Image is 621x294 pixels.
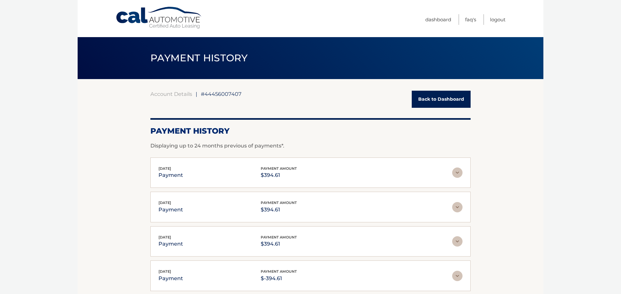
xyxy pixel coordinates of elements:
span: [DATE] [158,235,171,239]
p: payment [158,171,183,180]
a: Back to Dashboard [412,91,471,108]
span: payment amount [261,200,297,205]
img: accordion-rest.svg [452,271,463,281]
a: Dashboard [425,14,451,25]
span: | [196,91,197,97]
img: accordion-rest.svg [452,167,463,178]
p: Displaying up to 24 months previous of payments*. [150,142,471,150]
span: PAYMENT HISTORY [150,52,248,64]
h2: Payment History [150,126,471,136]
a: Logout [490,14,506,25]
p: payment [158,239,183,248]
p: payment [158,274,183,283]
span: #44456007407 [201,91,242,97]
a: Cal Automotive [115,6,203,29]
p: $394.61 [261,239,297,248]
span: [DATE] [158,269,171,274]
span: [DATE] [158,166,171,171]
span: [DATE] [158,200,171,205]
a: Account Details [150,91,192,97]
a: FAQ's [465,14,476,25]
p: $394.61 [261,171,297,180]
span: payment amount [261,269,297,274]
p: $-394.61 [261,274,297,283]
img: accordion-rest.svg [452,236,463,247]
img: accordion-rest.svg [452,202,463,212]
span: payment amount [261,166,297,171]
p: payment [158,205,183,214]
span: payment amount [261,235,297,239]
p: $394.61 [261,205,297,214]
